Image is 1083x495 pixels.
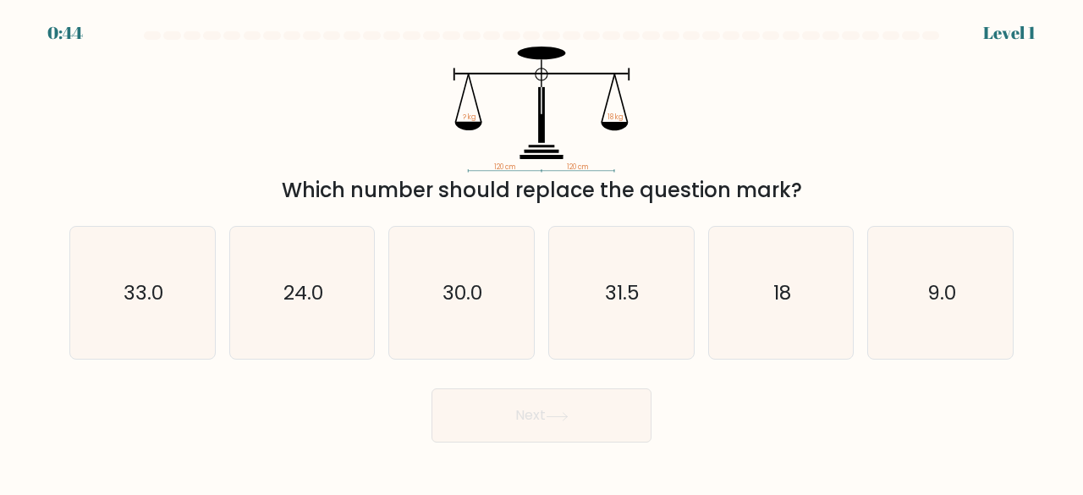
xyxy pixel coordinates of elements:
[983,20,1036,46] div: Level 1
[124,278,163,306] text: 33.0
[432,388,651,443] button: Next
[605,278,640,306] text: 31.5
[607,112,624,122] tspan: 18 kg
[567,162,588,172] tspan: 120 cm
[494,162,515,172] tspan: 120 cm
[443,278,483,306] text: 30.0
[47,20,83,46] div: 0:44
[283,278,323,306] text: 24.0
[463,112,476,122] tspan: ? kg
[80,175,1003,206] div: Which number should replace the question mark?
[773,278,791,306] text: 18
[927,278,956,306] text: 9.0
